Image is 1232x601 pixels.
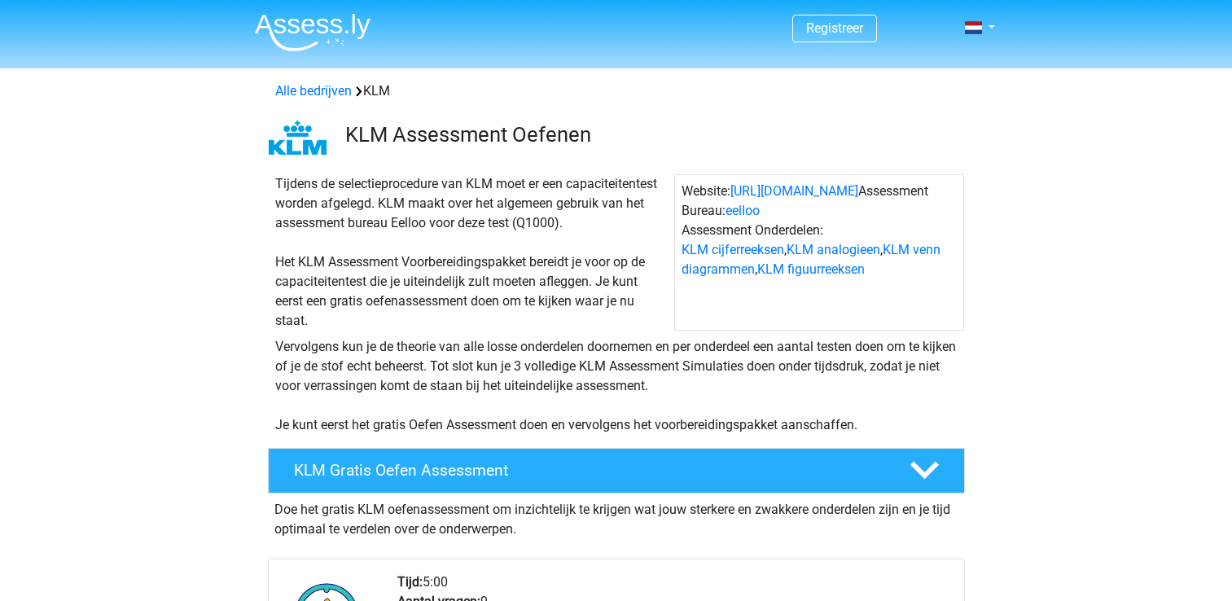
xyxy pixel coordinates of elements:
h4: KLM Gratis Oefen Assessment [294,461,883,480]
a: KLM analogieen [787,242,880,257]
a: KLM cijferreeksen [682,242,784,257]
img: Assessly [255,13,370,51]
a: KLM venn diagrammen [682,242,940,277]
div: Website: Assessment Bureau: Assessment Onderdelen: , , , [674,174,964,331]
div: KLM [269,81,964,101]
a: eelloo [726,203,760,218]
div: Doe het gratis KLM oefenassessment om inzichtelijk te krijgen wat jouw sterkere en zwakkere onder... [268,494,965,539]
b: Tijd: [397,574,423,590]
a: KLM Gratis Oefen Assessment [261,448,971,494]
a: [URL][DOMAIN_NAME] [730,183,858,199]
a: KLM figuurreeksen [757,261,865,277]
div: Vervolgens kun je de theorie van alle losse onderdelen doornemen en per onderdeel een aantal test... [269,337,964,435]
a: Registreer [806,20,863,36]
h3: KLM Assessment Oefenen [345,122,952,147]
a: Alle bedrijven [275,83,352,99]
div: Tijdens de selectieprocedure van KLM moet er een capaciteitentest worden afgelegd. KLM maakt over... [269,174,674,331]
